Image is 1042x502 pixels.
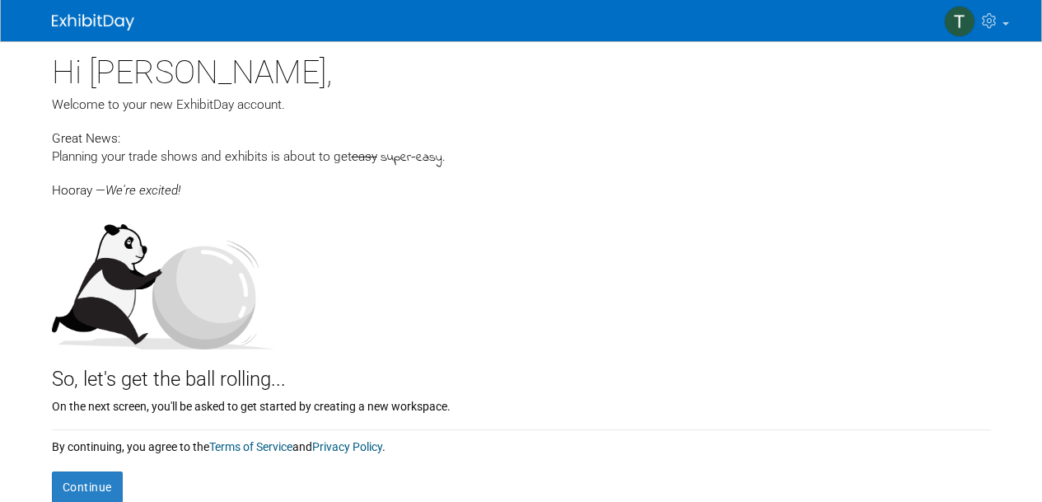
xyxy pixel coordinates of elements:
[352,149,377,164] span: easy
[52,208,274,350] img: Let's get the ball rolling
[381,148,442,167] span: super-easy
[52,350,991,394] div: So, let's get the ball rolling...
[52,430,991,455] div: By continuing, you agree to the and .
[944,6,975,37] img: Traci Powell
[52,148,991,167] div: Planning your trade shows and exhibits is about to get .
[52,167,991,199] div: Hooray —
[105,183,180,198] span: We're excited!
[52,96,991,114] div: Welcome to your new ExhibitDay account.
[52,41,991,96] div: Hi [PERSON_NAME],
[312,440,382,453] a: Privacy Policy
[52,14,134,30] img: ExhibitDay
[52,394,991,415] div: On the next screen, you'll be asked to get started by creating a new workspace.
[209,440,292,453] a: Terms of Service
[52,129,991,148] div: Great News:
